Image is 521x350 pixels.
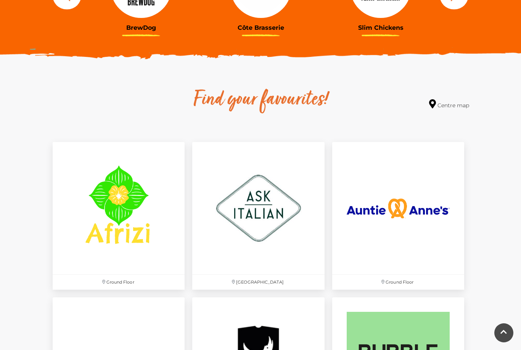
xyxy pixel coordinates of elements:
[188,138,328,293] a: [GEOGRAPHIC_DATA]
[326,24,435,31] h3: Slim Chickens
[53,275,185,290] p: Ground Floor
[207,24,315,31] h3: Côte Brasserie
[87,24,195,31] h3: BrewDog
[332,275,464,290] p: Ground Floor
[328,138,468,293] a: Ground Floor
[429,99,469,110] a: Centre map
[192,275,324,290] p: [GEOGRAPHIC_DATA]
[49,138,188,293] a: Ground Floor
[121,88,400,112] h2: Find your favourites!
